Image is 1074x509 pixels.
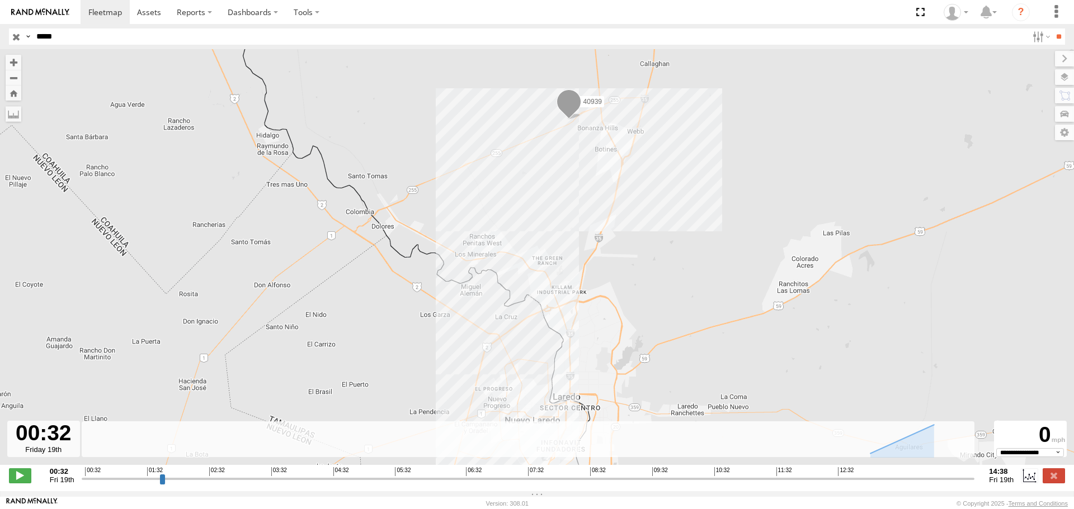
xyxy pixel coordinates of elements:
[209,467,225,476] span: 02:32
[652,467,668,476] span: 09:32
[989,475,1014,484] span: Fri 19th Sep 2025
[50,467,74,475] strong: 00:32
[486,500,529,507] div: Version: 308.01
[50,475,74,484] span: Fri 19th Sep 2025
[590,467,606,476] span: 08:32
[23,28,32,45] label: Search Query
[838,467,854,476] span: 12:32
[6,85,21,101] button: Zoom Home
[583,98,602,106] span: 40939
[6,70,21,85] button: Zoom out
[714,467,730,476] span: 10:32
[996,422,1065,448] div: 0
[1009,500,1068,507] a: Terms and Conditions
[6,498,58,509] a: Visit our Website
[1012,3,1030,21] i: ?
[528,467,544,476] span: 07:32
[6,55,21,70] button: Zoom in
[9,468,31,483] label: Play/Stop
[776,467,792,476] span: 11:32
[271,467,287,476] span: 03:32
[957,500,1068,507] div: © Copyright 2025 -
[940,4,972,21] div: Caseta Laredo TX
[85,467,101,476] span: 00:32
[395,467,411,476] span: 05:32
[333,467,349,476] span: 04:32
[466,467,482,476] span: 06:32
[11,8,69,16] img: rand-logo.svg
[1028,28,1052,45] label: Search Filter Options
[1043,468,1065,483] label: Close
[989,467,1014,475] strong: 14:38
[147,467,163,476] span: 01:32
[6,106,21,122] label: Measure
[1055,125,1074,140] label: Map Settings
